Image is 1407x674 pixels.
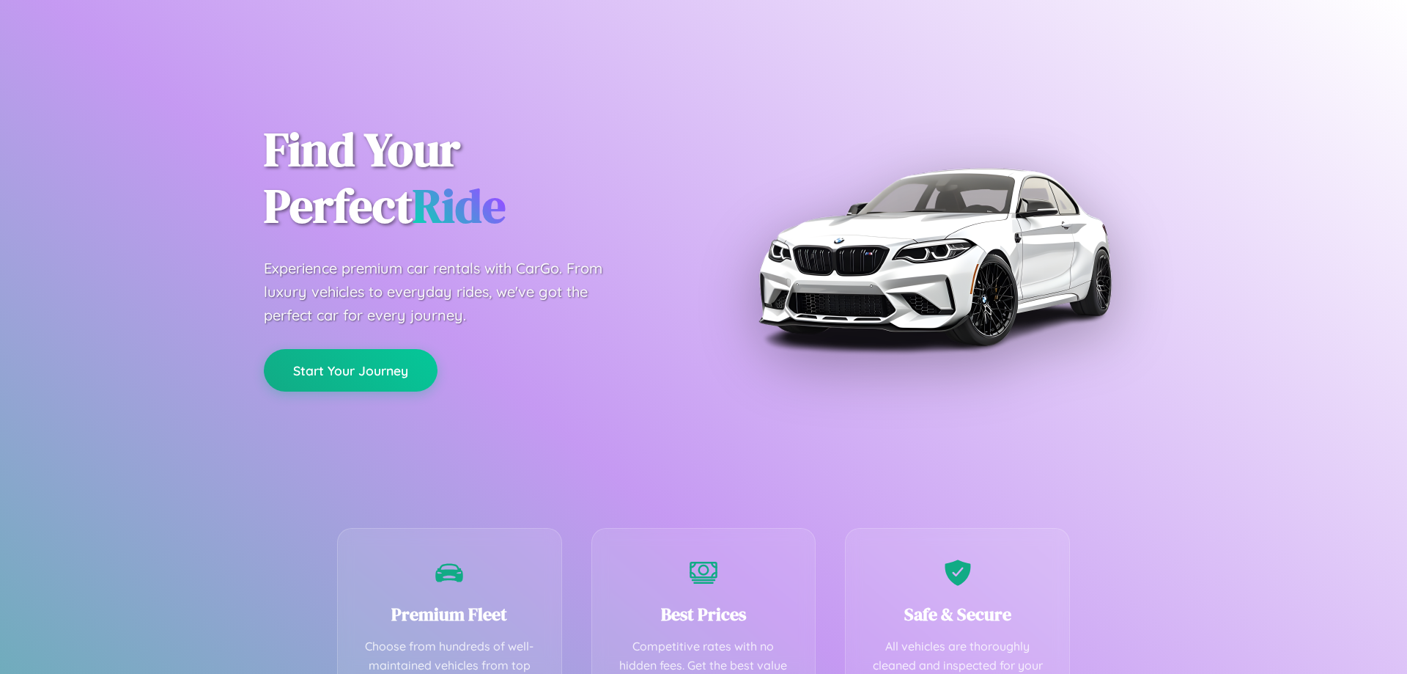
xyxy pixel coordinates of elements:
[868,602,1047,626] h3: Safe & Secure
[413,174,506,238] span: Ride
[264,349,437,392] button: Start Your Journey
[614,602,794,626] h3: Best Prices
[264,257,630,327] p: Experience premium car rentals with CarGo. From luxury vehicles to everyday rides, we've got the ...
[751,73,1118,440] img: Premium BMW car rental vehicle
[360,602,539,626] h3: Premium Fleet
[264,122,682,235] h1: Find Your Perfect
